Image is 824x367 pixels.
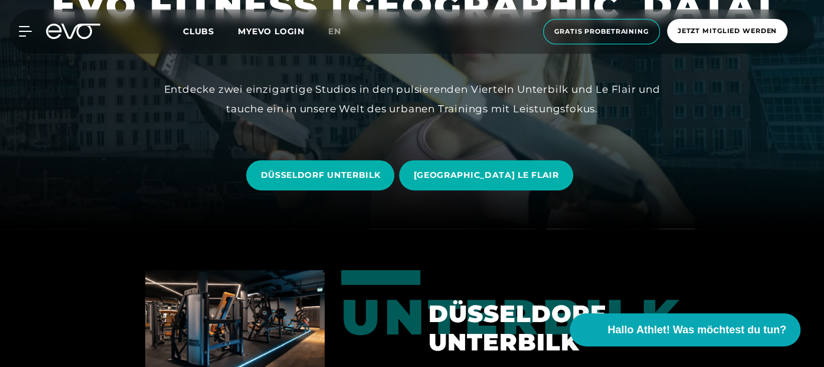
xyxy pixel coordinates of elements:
[328,26,341,37] span: en
[570,313,800,346] button: Hallo Athlet! Was möchtest du tun?
[328,25,355,38] a: en
[413,169,558,181] span: [GEOGRAPHIC_DATA] LE FLAIR
[429,300,679,356] h2: Düsseldorf Unterbilk
[539,19,663,44] a: Gratis Probetraining
[607,322,786,338] span: Hallo Athlet! Was möchtest du tun?
[399,151,577,199] a: [GEOGRAPHIC_DATA] LE FLAIR
[554,27,649,37] span: Gratis Probetraining
[246,151,399,199] a: DÜSSELDORF UNTERBILK
[663,19,791,44] a: Jetzt Mitglied werden
[260,169,380,181] span: DÜSSELDORF UNTERBILK
[164,80,660,118] div: Entdecke zwei einzigartige Studios in den pulsierenden Vierteln Unterbilk und Le Flair und tauche...
[238,26,305,37] a: MYEVO LOGIN
[183,26,214,37] span: Clubs
[678,26,777,36] span: Jetzt Mitglied werden
[183,25,238,37] a: Clubs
